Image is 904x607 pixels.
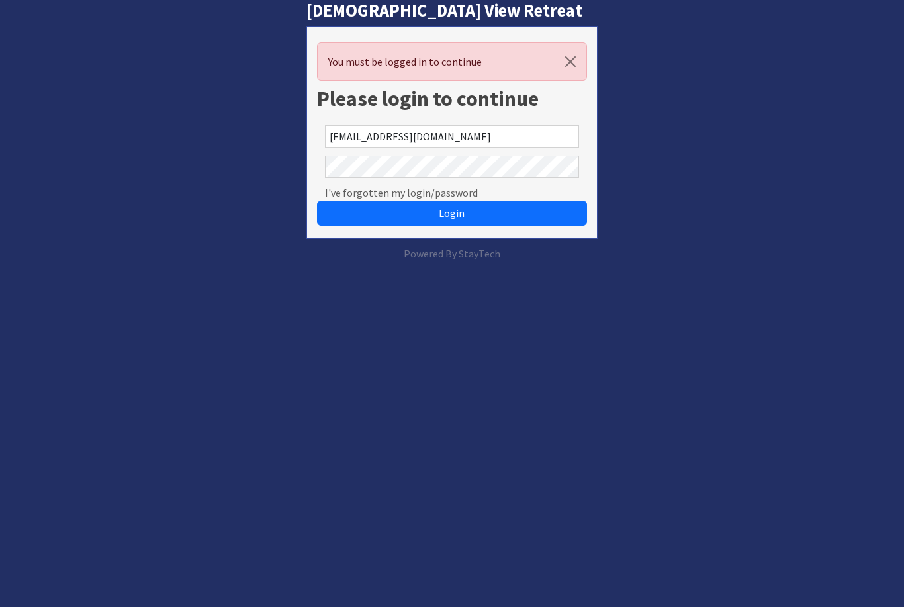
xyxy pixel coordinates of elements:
div: You must be logged in to continue [317,42,586,81]
p: Powered By StayTech [306,246,597,261]
button: Login [317,201,586,226]
h1: Please login to continue [317,86,586,111]
input: Email [325,125,578,148]
span: Login [439,207,465,220]
a: I've forgotten my login/password [325,185,478,201]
